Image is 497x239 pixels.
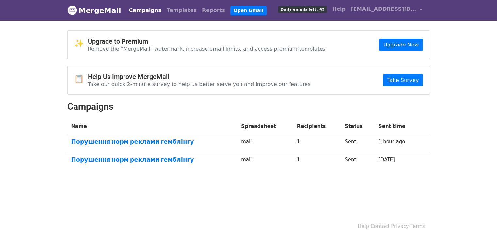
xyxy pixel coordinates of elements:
a: Порушення норм реклами гемблінгу [71,156,234,163]
th: Recipients [293,119,341,134]
th: Sent time [374,119,420,134]
a: Reports [199,4,228,17]
a: Help [330,3,348,16]
span: 📋 [74,74,88,84]
h4: Help Us Improve MergeMail [88,73,311,81]
td: Sent [341,152,374,170]
a: Порушення норм реклами гемблінгу [71,138,234,145]
a: Take Survey [383,74,423,86]
a: Privacy [391,223,409,229]
th: Spreadsheet [237,119,293,134]
td: 1 [293,152,341,170]
p: Take our quick 2-minute survey to help us better serve you and improve our features [88,81,311,88]
a: [EMAIL_ADDRESS][DOMAIN_NAME] [348,3,425,18]
a: Help [358,223,369,229]
span: [EMAIL_ADDRESS][DOMAIN_NAME] [351,5,416,13]
td: 1 [293,134,341,152]
td: mail [237,134,293,152]
span: Daily emails left: 49 [278,6,327,13]
a: Contact [371,223,389,229]
a: MergeMail [67,4,121,17]
td: Sent [341,134,374,152]
a: Open Gmail [230,6,267,15]
th: Name [67,119,238,134]
span: ✨ [74,39,88,48]
a: Upgrade Now [379,39,423,51]
a: Terms [410,223,425,229]
h2: Campaigns [67,101,430,112]
th: Status [341,119,374,134]
a: Daily emails left: 49 [275,3,329,16]
a: 1 hour ago [378,139,405,145]
a: Campaigns [126,4,164,17]
img: MergeMail logo [67,5,77,15]
a: [DATE] [378,157,395,163]
a: Templates [164,4,199,17]
p: Remove the "MergeMail" watermark, increase email limits, and access premium templates [88,46,326,52]
h4: Upgrade to Premium [88,37,326,45]
td: mail [237,152,293,170]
